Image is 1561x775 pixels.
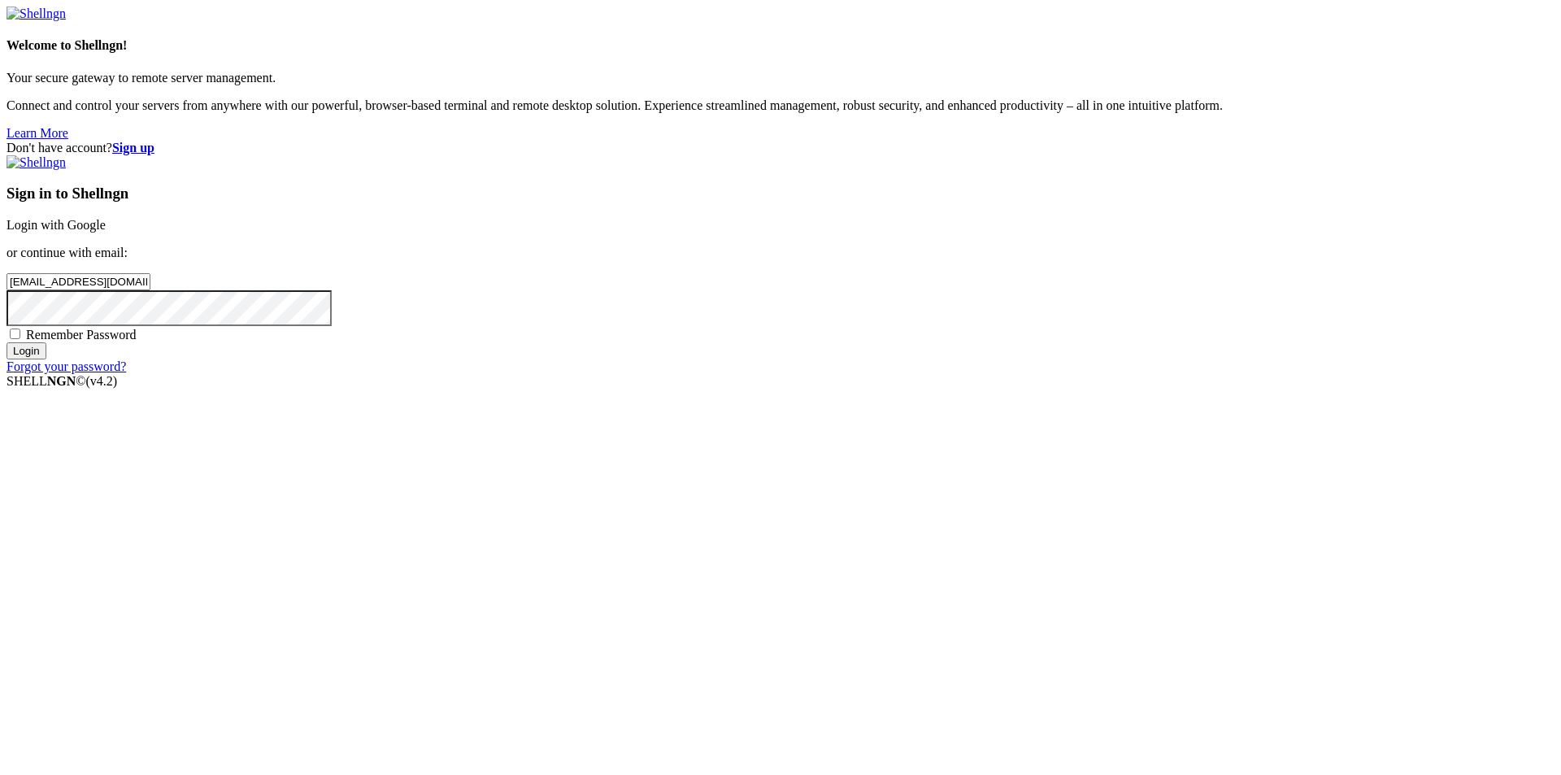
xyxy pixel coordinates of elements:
a: Learn More [7,126,68,140]
a: Login with Google [7,218,106,232]
div: Don't have account? [7,141,1554,155]
span: 4.2.0 [86,374,118,388]
h3: Sign in to Shellngn [7,185,1554,202]
h4: Welcome to Shellngn! [7,38,1554,53]
b: NGN [47,374,76,388]
img: Shellngn [7,155,66,170]
p: Connect and control your servers from anywhere with our powerful, browser-based terminal and remo... [7,98,1554,113]
a: Sign up [112,141,154,155]
input: Email address [7,273,150,290]
input: Remember Password [10,329,20,339]
img: Shellngn [7,7,66,21]
span: Remember Password [26,328,137,342]
span: SHELL © [7,374,117,388]
p: or continue with email: [7,246,1554,260]
p: Your secure gateway to remote server management. [7,71,1554,85]
input: Login [7,342,46,359]
a: Forgot your password? [7,359,126,373]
